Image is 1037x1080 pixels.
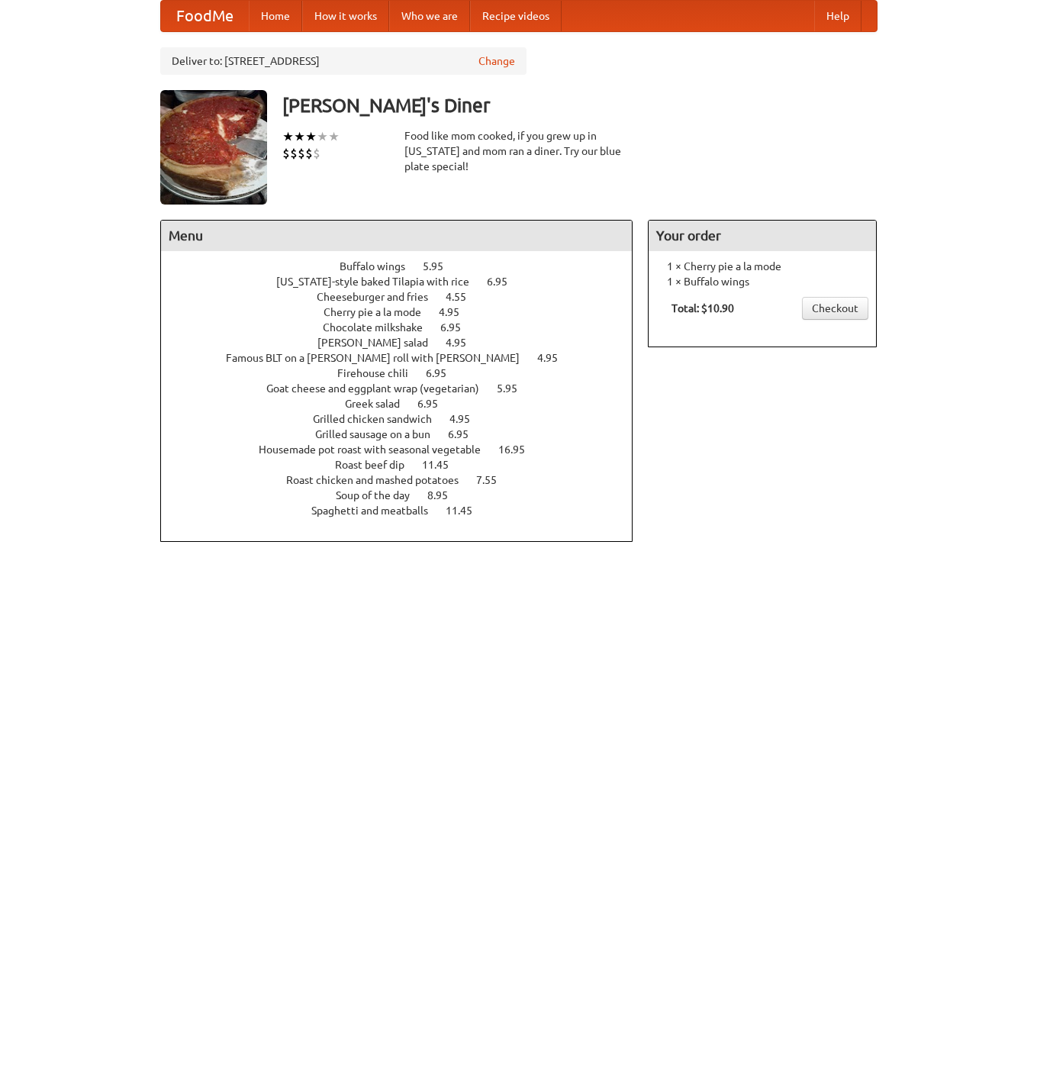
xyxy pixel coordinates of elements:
[671,302,734,314] b: Total: $10.90
[323,321,489,334] a: Chocolate milkshake 6.95
[315,428,446,440] span: Grilled sausage on a bun
[814,1,861,31] a: Help
[160,47,527,75] div: Deliver to: [STREET_ADDRESS]
[317,337,494,349] a: [PERSON_NAME] salad 4.95
[449,413,485,425] span: 4.95
[335,459,420,471] span: Roast beef dip
[266,382,546,395] a: Goat cheese and eggplant wrap (vegetarian) 5.95
[311,505,501,517] a: Spaghetti and meatballs 11.45
[337,367,423,379] span: Firehouse chili
[439,306,475,318] span: 4.95
[305,128,317,145] li: ★
[315,428,497,440] a: Grilled sausage on a bun 6.95
[336,489,476,501] a: Soup of the day 8.95
[259,443,553,456] a: Housemade pot roast with seasonal vegetable 16.95
[440,321,476,334] span: 6.95
[389,1,470,31] a: Who we are
[336,489,425,501] span: Soup of the day
[345,398,466,410] a: Greek salad 6.95
[276,276,536,288] a: [US_STATE]-style baked Tilapia with rice 6.95
[470,1,562,31] a: Recipe videos
[317,291,494,303] a: Cheeseburger and fries 4.55
[317,291,443,303] span: Cheeseburger and fries
[286,474,525,486] a: Roast chicken and mashed potatoes 7.55
[446,505,488,517] span: 11.45
[497,382,533,395] span: 5.95
[404,128,633,174] div: Food like mom cooked, if you grew up in [US_STATE] and mom ran a diner. Try our blue plate special!
[313,145,320,162] li: $
[656,274,868,289] li: 1 × Buffalo wings
[286,474,474,486] span: Roast chicken and mashed potatoes
[345,398,415,410] span: Greek salad
[417,398,453,410] span: 6.95
[328,128,340,145] li: ★
[537,352,573,364] span: 4.95
[313,413,498,425] a: Grilled chicken sandwich 4.95
[649,221,876,251] h4: Your order
[282,90,878,121] h3: [PERSON_NAME]'s Diner
[340,260,420,272] span: Buffalo wings
[161,221,633,251] h4: Menu
[337,367,475,379] a: Firehouse chili 6.95
[476,474,512,486] span: 7.55
[324,306,436,318] span: Cherry pie a la mode
[423,260,459,272] span: 5.95
[335,459,477,471] a: Roast beef dip 11.45
[282,128,294,145] li: ★
[448,428,484,440] span: 6.95
[282,145,290,162] li: $
[160,90,267,205] img: angular.jpg
[323,321,438,334] span: Chocolate milkshake
[259,443,496,456] span: Housemade pot roast with seasonal vegetable
[249,1,302,31] a: Home
[656,259,868,274] li: 1 × Cherry pie a la mode
[487,276,523,288] span: 6.95
[324,306,488,318] a: Cherry pie a la mode 4.95
[226,352,586,364] a: Famous BLT on a [PERSON_NAME] roll with [PERSON_NAME] 4.95
[446,291,481,303] span: 4.55
[290,145,298,162] li: $
[302,1,389,31] a: How it works
[446,337,481,349] span: 4.95
[266,382,494,395] span: Goat cheese and eggplant wrap (vegetarian)
[340,260,472,272] a: Buffalo wings 5.95
[317,128,328,145] li: ★
[311,505,443,517] span: Spaghetti and meatballs
[161,1,249,31] a: FoodMe
[498,443,540,456] span: 16.95
[427,489,463,501] span: 8.95
[426,367,462,379] span: 6.95
[422,459,464,471] span: 11.45
[298,145,305,162] li: $
[317,337,443,349] span: [PERSON_NAME] salad
[294,128,305,145] li: ★
[226,352,535,364] span: Famous BLT on a [PERSON_NAME] roll with [PERSON_NAME]
[313,413,447,425] span: Grilled chicken sandwich
[305,145,313,162] li: $
[276,276,485,288] span: [US_STATE]-style baked Tilapia with rice
[802,297,868,320] a: Checkout
[478,53,515,69] a: Change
